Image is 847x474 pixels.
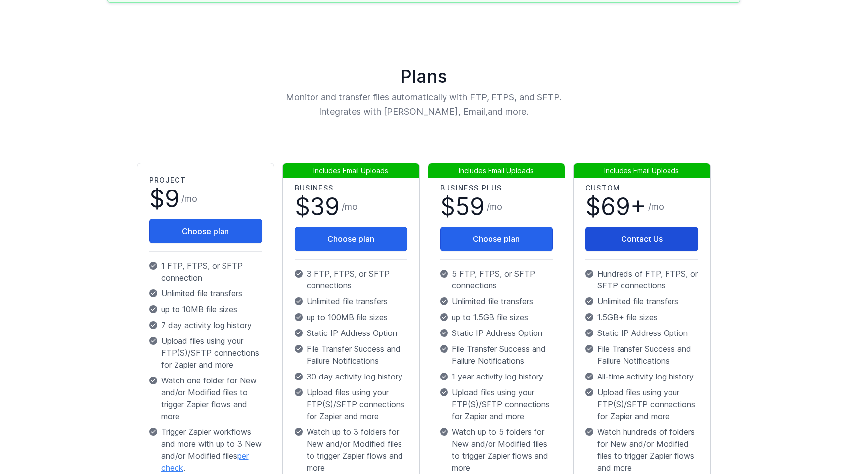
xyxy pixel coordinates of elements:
[295,371,407,382] p: 30 day activity log history
[585,227,698,251] a: Contact Us
[585,268,698,291] p: Hundreds of FTP, FTPS, or SFTP connections
[149,375,262,422] p: Watch one folder for New and/or Modified files to trigger Zapier flows and more
[440,343,553,367] p: File Transfer Success and Failure Notifications
[295,227,407,251] button: Choose plan
[585,183,698,193] h2: Custom
[282,163,420,178] span: Includes Email Uploads
[440,227,553,251] button: Choose plan
[798,425,835,462] iframe: Drift Widget Chat Controller
[648,200,664,214] span: /
[181,192,197,206] span: /
[428,163,565,178] span: Includes Email Uploads
[230,90,618,119] p: Monitor and transfer files automatically with FTP, FTPS, and SFTP. Integrates with [PERSON_NAME],...
[585,311,698,323] p: 1.5GB+ file sizes
[295,195,340,219] span: $
[440,327,553,339] p: Static IP Address Option
[440,371,553,382] p: 1 year activity log history
[585,295,698,307] p: Unlimited file transfers
[440,195,485,219] span: $
[184,193,197,204] span: mo
[161,426,262,474] span: Trigger Zapier workflows and more with up to 3 New and/or Modified files .
[295,343,407,367] p: File Transfer Success and Failure Notifications
[310,192,340,221] span: 39
[490,201,502,212] span: mo
[455,192,485,221] span: 59
[585,343,698,367] p: File Transfer Success and Failure Notifications
[585,426,698,474] p: Watch hundreds of folders for New and/or Modified files to trigger Zapier flows and more
[295,426,407,474] p: Watch up to 3 folders for New and/or Modified files to trigger Zapier flows and more
[149,187,179,211] span: $
[295,327,407,339] p: Static IP Address Option
[295,311,407,323] p: up to 100MB file sizes
[149,219,262,243] button: Choose plan
[585,195,646,219] span: $
[440,311,553,323] p: up to 1.5GB file sizes
[149,175,262,185] h2: Project
[440,183,553,193] h2: Business Plus
[295,183,407,193] h2: Business
[295,295,407,307] p: Unlimited file transfers
[149,287,262,299] p: Unlimited file transfers
[440,386,553,422] p: Upload files using your FTP(S)/SFTP connections for Zapier and more
[440,295,553,307] p: Unlimited file transfers
[585,371,698,382] p: All-time activity log history
[133,66,714,86] h1: Plans
[295,268,407,291] p: 3 FTP, FTPS, or SFTP connections
[651,201,664,212] span: mo
[345,201,357,212] span: mo
[573,163,711,178] span: Includes Email Uploads
[585,386,698,422] p: Upload files using your FTP(S)/SFTP connections for Zapier and more
[295,386,407,422] p: Upload files using your FTP(S)/SFTP connections for Zapier and more
[601,192,646,221] span: 69+
[161,451,249,473] a: per check
[440,426,553,474] p: Watch up to 5 folders for New and/or Modified files to trigger Zapier flows and more
[487,200,502,214] span: /
[149,335,262,371] p: Upload files using your FTP(S)/SFTP connections for Zapier and more
[149,303,262,315] p: up to 10MB file sizes
[149,260,262,284] p: 1 FTP, FTPS, or SFTP connection
[165,184,179,213] span: 9
[342,200,357,214] span: /
[440,268,553,291] p: 5 FTP, FTPS, or SFTP connections
[149,319,262,331] p: 7 day activity log history
[585,327,698,339] p: Static IP Address Option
